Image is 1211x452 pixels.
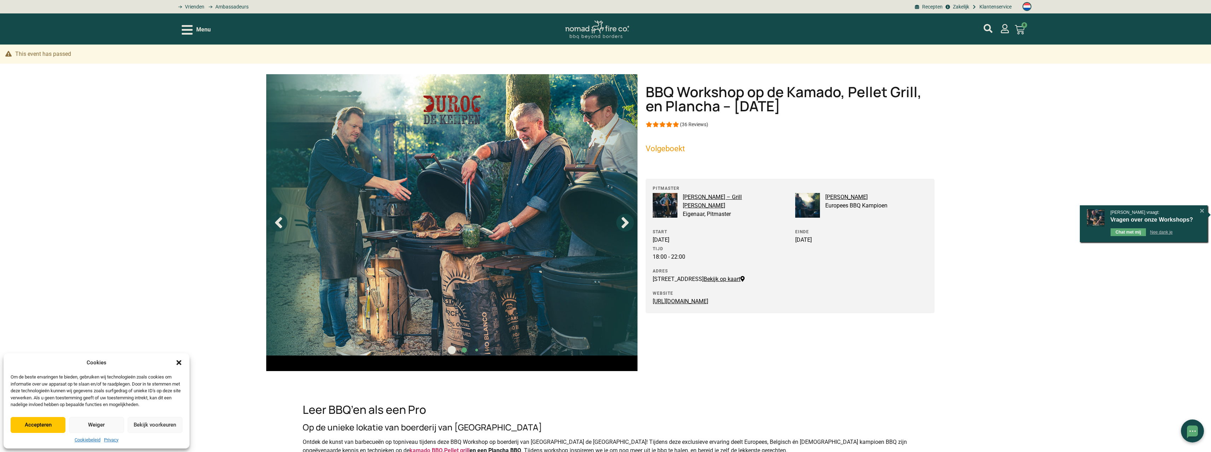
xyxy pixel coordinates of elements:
[176,3,204,11] a: grill bill vrienden
[795,193,820,218] img: chimichurri op de kamado
[11,374,182,408] div: Om de beste ervaringen te bieden, gebruiken wij technologieën zoals cookies om informatie over uw...
[683,194,742,209] a: [PERSON_NAME] – Grill [PERSON_NAME]
[825,194,868,200] a: [PERSON_NAME]
[303,403,908,416] h2: Leer BBQ’en als een Pro
[704,276,745,282] a: Bekijk op kaart
[182,24,211,36] div: Open/Close Menu
[653,210,758,218] span: Eigenaar, Pitmaster
[183,3,204,11] span: Vrienden
[1023,2,1031,11] img: Nederlands
[653,229,667,234] span: Start
[475,349,478,352] span: Go to slide 3
[270,214,287,231] span: Previous slide
[266,74,638,356] img: BBQ Workshop duroc de kempen
[461,347,467,353] span: Go to slide 2
[920,3,943,11] span: Recepten
[1021,22,1027,28] span: 0
[1110,216,1193,228] div: Vragen over onze Workshops?
[653,291,673,296] span: Website
[1080,205,1211,247] div: Uitnodiging knop
[1000,24,1009,33] a: mijn account
[11,417,65,433] button: Accepteren
[448,346,456,354] span: Go to slide 1
[303,422,908,433] h4: Op de unieke lokatie van boerderij van [GEOGRAPHIC_DATA]
[206,3,249,11] a: grill bill ambassadors
[944,3,969,11] a: grill bill zakeljk
[653,236,758,244] div: [DATE]
[653,298,708,305] a: [URL][DOMAIN_NAME]
[1087,209,1105,227] img: Chat uitnodiging
[75,436,100,444] a: Cookiebeleid
[104,436,118,444] a: Privacy
[914,3,943,11] a: BBQ recepten
[653,269,668,274] span: Adres
[984,24,992,33] a: mijn account
[1006,20,1033,39] a: 0
[646,85,934,113] h1: BBQ Workshop op de Kamado, Pellet Grill, en Plancha – [DATE]
[87,359,106,367] div: Cookies
[1110,228,1146,236] div: Chat met mij
[795,201,901,210] span: Europees BBQ Kampioen
[653,186,927,190] span: Pitmaster
[196,25,211,34] span: Menu
[214,3,249,11] span: Ambassadeurs
[951,3,969,11] span: Zakelijk
[1110,209,1193,216] div: [PERSON_NAME] vraagt:
[1148,228,1174,236] div: Nee dank je
[616,214,634,231] span: Next slide
[971,3,1012,11] a: grill bill klantenservice
[175,359,182,366] div: Dialog sluiten
[128,417,182,433] button: Bekijk voorkeuren
[978,3,1012,11] span: Klantenservice
[653,193,677,218] img: bobby grill bill crew-26 kopiëren
[653,246,663,251] span: Tijd
[646,143,934,154] p: Volgeboekt
[795,236,901,244] div: [DATE]
[565,20,629,39] img: Nomad Logo
[653,253,758,261] div: 18:00 - 22:00
[653,275,758,283] div: [STREET_ADDRESS]
[795,229,809,234] span: Einde
[69,417,124,433] button: Weiger
[680,121,708,128] div: (36 Reviews)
